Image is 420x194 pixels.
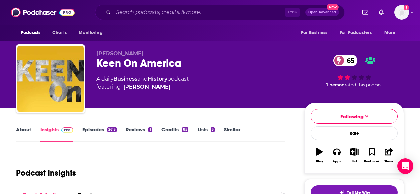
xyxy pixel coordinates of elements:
[107,127,117,132] div: 2613
[316,160,323,163] div: Play
[364,160,379,163] div: Bookmark
[311,126,398,140] div: Rate
[363,144,380,167] button: Bookmark
[397,158,413,174] div: Open Intercom Messenger
[96,75,189,91] div: A daily podcast
[16,27,49,39] button: open menu
[327,4,339,10] span: New
[113,76,137,82] a: Business
[296,27,336,39] button: open menu
[48,27,71,39] a: Charts
[224,126,240,142] a: Similar
[345,82,383,87] span: rated this podcast
[384,28,396,37] span: More
[148,76,167,82] a: History
[301,28,327,37] span: For Business
[82,126,117,142] a: Episodes2613
[148,127,152,132] div: 1
[308,11,336,14] span: Open Advanced
[340,28,372,37] span: For Podcasters
[305,8,339,16] button: Open AdvancedNew
[384,160,393,163] div: Share
[311,144,328,167] button: Play
[333,55,358,66] a: 65
[311,109,398,124] button: Following
[95,5,345,20] div: Search podcasts, credits, & more...
[52,28,67,37] span: Charts
[340,113,364,120] span: Following
[211,127,215,132] div: 5
[346,144,363,167] button: List
[304,50,404,92] div: 65 1 personrated this podcast
[380,27,404,39] button: open menu
[96,50,144,57] span: [PERSON_NAME]
[137,76,148,82] span: and
[333,160,341,163] div: Apps
[394,5,409,20] span: Logged in as megcassidy
[16,126,31,142] a: About
[61,127,73,133] img: Podchaser Pro
[394,5,409,20] img: User Profile
[380,144,398,167] button: Share
[394,5,409,20] button: Show profile menu
[113,7,285,18] input: Search podcasts, credits, & more...
[79,28,102,37] span: Monitoring
[11,6,75,19] img: Podchaser - Follow, Share and Rate Podcasts
[21,28,40,37] span: Podcasts
[360,7,371,18] a: Show notifications dropdown
[352,160,357,163] div: List
[376,7,386,18] a: Show notifications dropdown
[96,83,189,91] span: featuring
[16,168,76,178] h1: Podcast Insights
[74,27,111,39] button: open menu
[404,5,409,10] svg: Add a profile image
[123,83,171,91] a: Andrew Keen
[340,55,358,66] span: 65
[40,126,73,142] a: InsightsPodchaser Pro
[326,82,345,87] span: 1 person
[161,126,188,142] a: Credits85
[17,46,84,112] img: Keen On America
[328,144,345,167] button: Apps
[335,27,381,39] button: open menu
[126,126,152,142] a: Reviews1
[198,126,215,142] a: Lists5
[285,8,300,17] span: Ctrl K
[182,127,188,132] div: 85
